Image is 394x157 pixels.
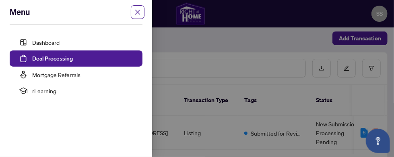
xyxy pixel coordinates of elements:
span: rLearning [32,83,136,99]
button: Close [133,7,142,17]
span: close [131,5,144,19]
a: Dashboard [32,39,60,46]
div: Menu [10,6,133,18]
button: Open asap [366,129,390,153]
a: Mortgage Referrals [32,71,80,78]
a: Deal Processing [32,55,73,62]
